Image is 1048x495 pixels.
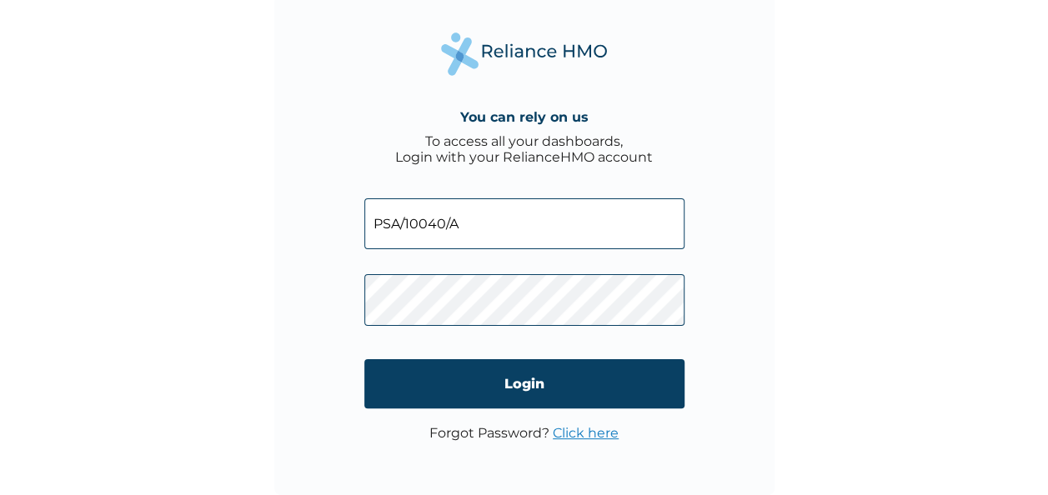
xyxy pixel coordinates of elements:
h4: You can rely on us [460,109,589,125]
input: Email address or HMO ID [364,198,684,249]
a: Click here [553,425,619,441]
input: Login [364,359,684,408]
img: Reliance Health's Logo [441,32,608,75]
p: Forgot Password? [429,425,619,441]
div: To access all your dashboards, Login with your RelianceHMO account [395,133,653,165]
